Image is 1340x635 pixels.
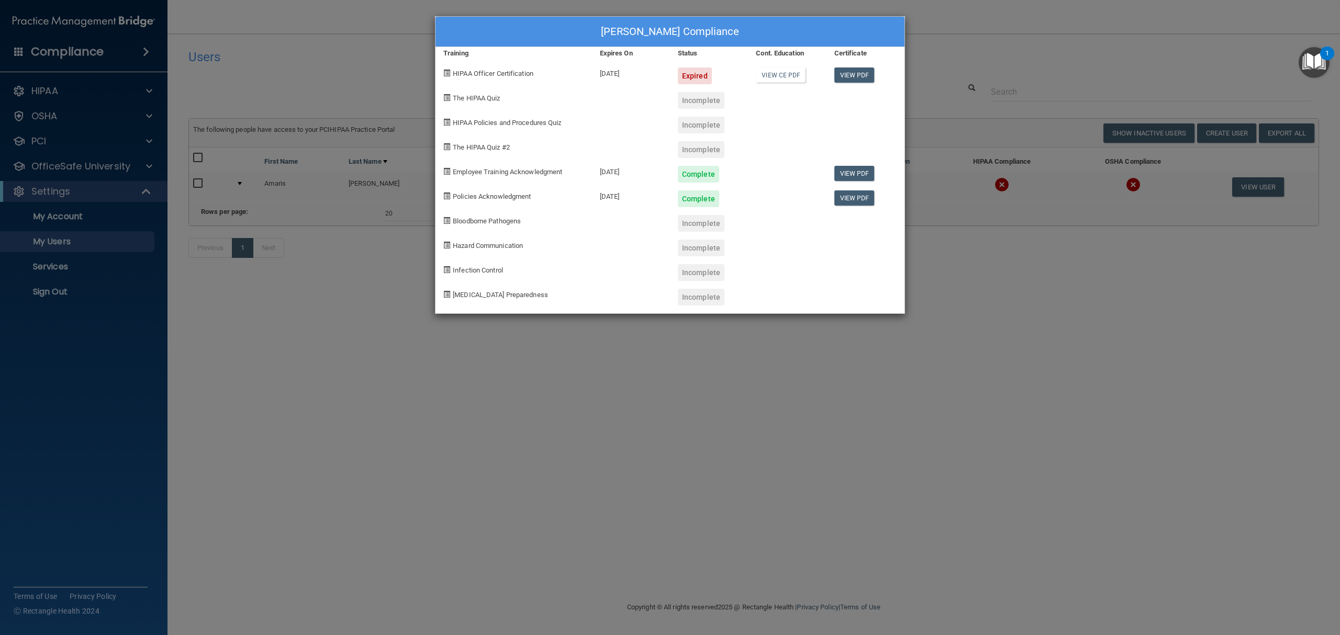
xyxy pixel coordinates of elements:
div: Incomplete [678,117,724,133]
span: Infection Control [453,266,503,274]
div: Complete [678,166,719,183]
div: Status [670,47,748,60]
span: Bloodborne Pathogens [453,217,521,225]
div: Incomplete [678,264,724,281]
div: 1 [1325,53,1329,67]
div: Incomplete [678,289,724,305]
div: [DATE] [592,183,670,207]
span: Employee Training Acknowledgment [453,168,562,176]
span: HIPAA Officer Certification [453,70,533,77]
div: [DATE] [592,158,670,183]
a: View PDF [834,67,875,83]
div: Incomplete [678,240,724,256]
a: View PDF [834,190,875,206]
span: [MEDICAL_DATA] Preparedness [453,291,548,299]
div: Expired [678,67,712,84]
span: The HIPAA Quiz [453,94,500,102]
span: Policies Acknowledgment [453,192,531,200]
a: View CE PDF [756,67,806,83]
button: Open Resource Center, 1 new notification [1299,47,1330,78]
a: View PDF [834,166,875,181]
div: [PERSON_NAME] Compliance [435,17,904,47]
div: [DATE] [592,60,670,84]
div: Incomplete [678,92,724,109]
iframe: Drift Widget Chat Controller [1159,561,1327,603]
div: Incomplete [678,141,724,158]
div: Cont. Education [748,47,826,60]
div: Certificate [827,47,904,60]
div: Training [435,47,592,60]
span: HIPAA Policies and Procedures Quiz [453,119,561,127]
div: Incomplete [678,215,724,232]
span: The HIPAA Quiz #2 [453,143,510,151]
div: Complete [678,190,719,207]
span: Hazard Communication [453,242,523,250]
div: Expires On [592,47,670,60]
